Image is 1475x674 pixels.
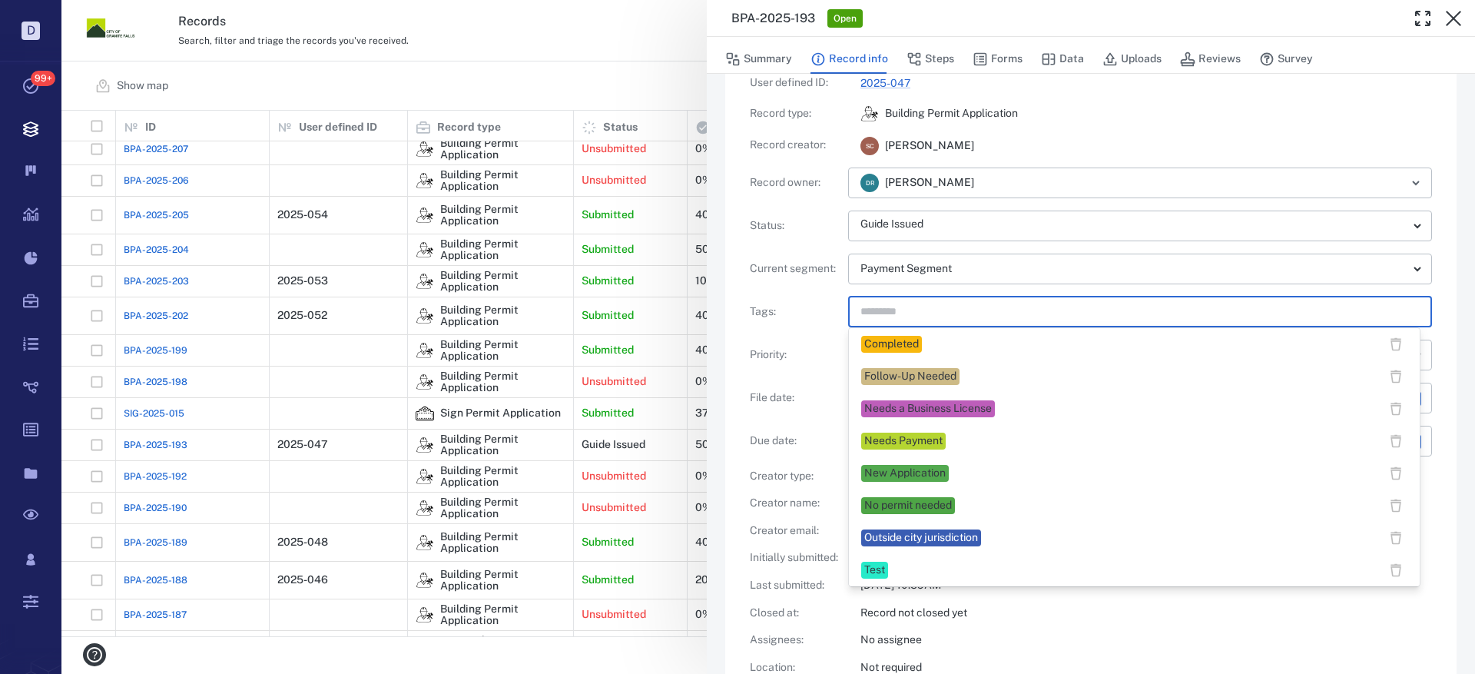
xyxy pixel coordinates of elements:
p: Guide Issued [860,217,1407,232]
button: Reviews [1180,45,1241,74]
p: User defined ID : [750,75,842,91]
button: delete [1384,333,1407,356]
span: [PERSON_NAME] [885,175,974,191]
button: Steps [907,45,954,74]
p: Due date : [750,433,842,449]
div: Needs a Business License [864,401,992,417]
span: Payment Segment [860,262,952,274]
div: No permit needed [864,498,952,513]
button: delete [1384,462,1407,485]
p: No assignee [860,632,1432,648]
p: Creator type : [750,469,842,484]
button: delete [1384,494,1407,517]
a: 2025-047 [860,77,910,89]
p: Closed at : [750,606,842,621]
span: Help [35,11,66,25]
div: Completed [864,337,919,352]
p: Status : [750,218,842,234]
p: Assignees : [750,632,842,648]
p: Record not closed yet [860,606,1432,621]
button: Data [1041,45,1084,74]
p: Record creator : [750,138,842,153]
button: delete [1384,397,1407,420]
div: Follow-Up Needed [864,369,956,384]
span: Open [830,12,860,25]
p: D [22,22,40,40]
p: Last submitted : [750,578,842,593]
button: Survey [1259,45,1313,74]
p: File date : [750,390,842,406]
p: Record owner : [750,175,842,191]
button: Forms [973,45,1023,74]
span: 99+ [31,71,55,86]
div: Test [864,563,885,578]
button: delete [1384,526,1407,549]
div: New Application [864,466,946,481]
p: Creator email : [750,523,842,539]
button: delete [1384,559,1407,582]
p: Current segment : [750,261,842,277]
div: D R [860,174,879,192]
h3: BPA-2025-193 [731,9,815,28]
button: Close [1438,3,1469,34]
p: Tags : [750,304,842,320]
button: delete [1384,365,1407,388]
p: Initially submitted : [750,550,842,566]
button: Uploads [1102,45,1162,74]
p: Priority : [750,347,842,363]
p: Building Permit Application [885,106,1018,121]
button: Toggle Fullscreen [1407,3,1438,34]
p: Creator name : [750,496,842,511]
img: icon Building Permit Application [860,105,879,123]
div: Building Permit Application [860,105,879,123]
button: delete [1384,430,1407,453]
div: Needs Payment [864,433,943,449]
div: S C [860,137,879,155]
div: Outside city jurisdiction [864,530,978,546]
span: [PERSON_NAME] [885,138,974,154]
button: Summary [725,45,792,74]
p: Record type : [750,106,842,121]
body: Rich Text Area. Press ALT-0 for help. [12,12,668,26]
button: Open [1405,172,1427,194]
button: Record info [810,45,888,74]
